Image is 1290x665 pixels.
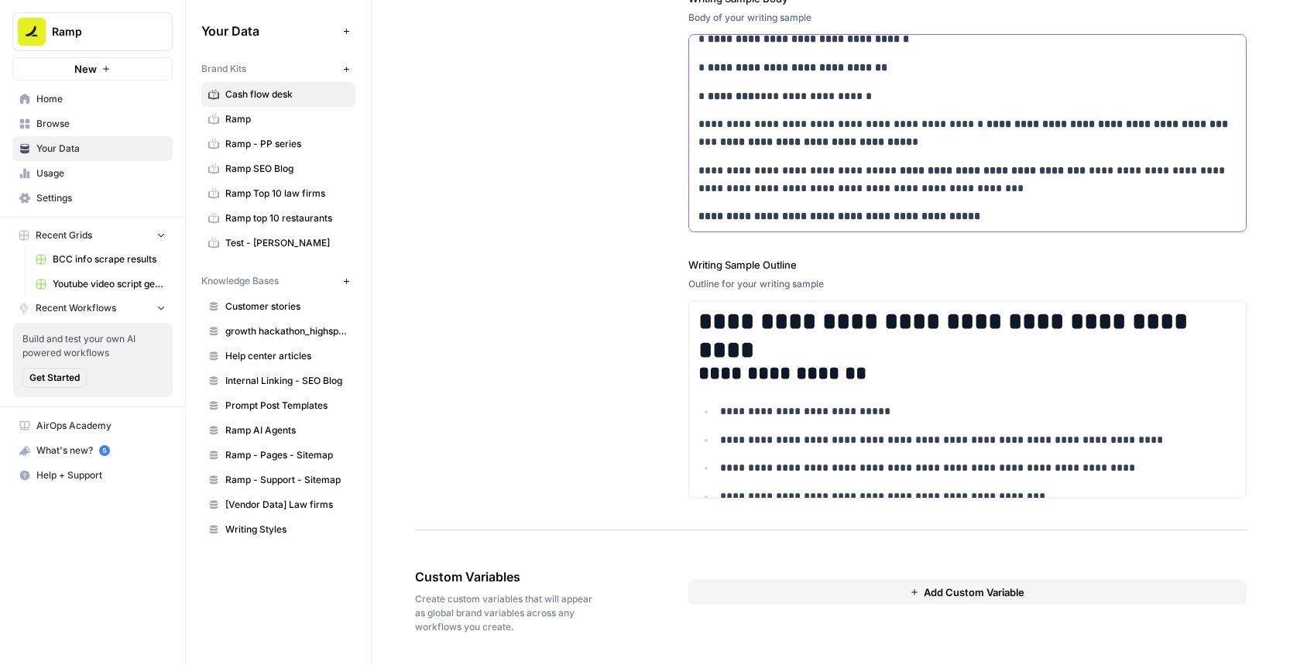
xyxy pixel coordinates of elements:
[225,87,348,101] span: Cash flow desk
[201,206,355,231] a: Ramp top 10 restaurants
[201,517,355,542] a: Writing Styles
[74,61,97,77] span: New
[201,22,337,40] span: Your Data
[53,252,166,266] span: BCC info scrape results
[201,418,355,443] a: Ramp AI Agents
[225,236,348,250] span: Test - [PERSON_NAME]
[201,443,355,468] a: Ramp - Pages - Sitemap
[12,12,173,51] button: Workspace: Ramp
[225,324,348,338] span: growth hackathon_highspot content
[201,231,355,255] a: Test - [PERSON_NAME]
[201,492,355,517] a: [Vendor Data] Law firms
[12,111,173,136] a: Browse
[36,117,166,131] span: Browse
[415,567,602,586] span: Custom Variables
[225,300,348,314] span: Customer stories
[201,393,355,418] a: Prompt Post Templates
[36,92,166,106] span: Home
[688,11,1247,25] div: Body of your writing sample
[22,332,163,360] span: Build and test your own AI powered workflows
[18,18,46,46] img: Ramp Logo
[36,166,166,180] span: Usage
[225,211,348,225] span: Ramp top 10 restaurants
[52,24,146,39] span: Ramp
[201,344,355,368] a: Help center articles
[36,468,166,482] span: Help + Support
[225,473,348,487] span: Ramp - Support - Sitemap
[12,161,173,186] a: Usage
[225,349,348,363] span: Help center articles
[13,439,172,462] div: What's new?
[201,107,355,132] a: Ramp
[99,445,110,456] a: 5
[36,142,166,156] span: Your Data
[688,257,1247,273] label: Writing Sample Outline
[924,584,1024,600] span: Add Custom Variable
[201,319,355,344] a: growth hackathon_highspot content
[12,186,173,211] a: Settings
[36,301,116,315] span: Recent Workflows
[688,580,1247,605] button: Add Custom Variable
[12,413,173,438] a: AirOps Academy
[225,162,348,176] span: Ramp SEO Blog
[29,272,173,297] a: Youtube video script generator
[201,468,355,492] a: Ramp - Support - Sitemap
[225,498,348,512] span: [Vendor Data] Law firms
[225,137,348,151] span: Ramp - PP series
[688,277,1247,291] div: Outline for your writing sample
[12,87,173,111] a: Home
[225,423,348,437] span: Ramp AI Agents
[12,224,173,247] button: Recent Grids
[36,228,92,242] span: Recent Grids
[201,294,355,319] a: Customer stories
[225,448,348,462] span: Ramp - Pages - Sitemap
[225,523,348,536] span: Writing Styles
[225,399,348,413] span: Prompt Post Templates
[201,274,279,288] span: Knowledge Bases
[201,156,355,181] a: Ramp SEO Blog
[415,592,602,634] span: Create custom variables that will appear as global brand variables across any workflows you create.
[225,187,348,201] span: Ramp Top 10 law firms
[22,368,87,388] button: Get Started
[201,368,355,393] a: Internal Linking - SEO Blog
[36,419,166,433] span: AirOps Academy
[102,447,106,454] text: 5
[225,374,348,388] span: Internal Linking - SEO Blog
[12,297,173,320] button: Recent Workflows
[201,132,355,156] a: Ramp - PP series
[53,277,166,291] span: Youtube video script generator
[29,247,173,272] a: BCC info scrape results
[12,438,173,463] button: What's new? 5
[201,181,355,206] a: Ramp Top 10 law firms
[201,62,246,76] span: Brand Kits
[225,112,348,126] span: Ramp
[201,82,355,107] a: Cash flow desk
[29,371,80,385] span: Get Started
[12,57,173,81] button: New
[12,463,173,488] button: Help + Support
[12,136,173,161] a: Your Data
[36,191,166,205] span: Settings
